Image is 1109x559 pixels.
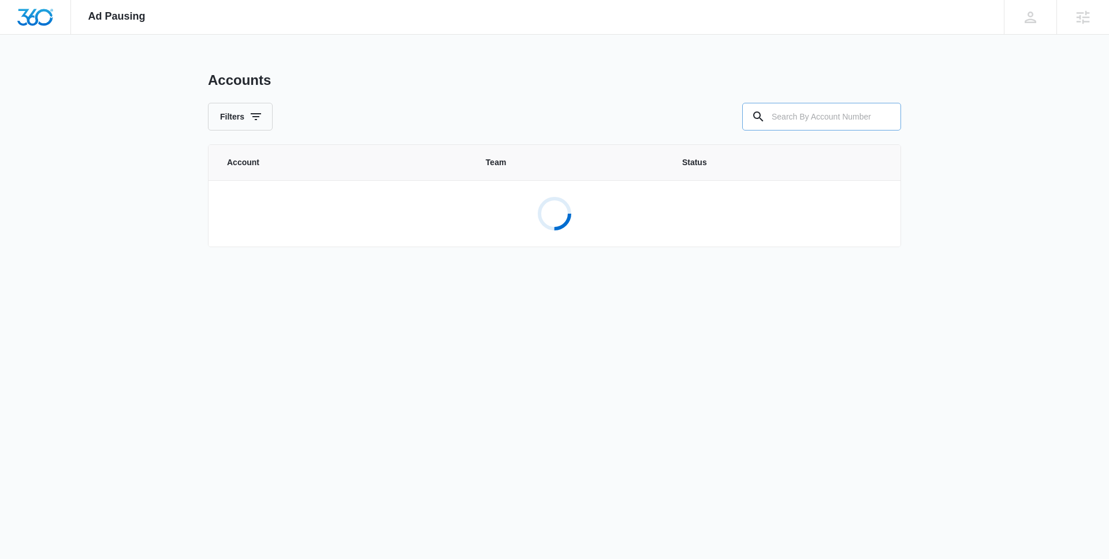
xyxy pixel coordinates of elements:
[227,156,458,169] span: Account
[486,156,654,169] span: Team
[208,72,271,89] h1: Accounts
[682,156,882,169] span: Status
[208,103,273,131] button: Filters
[742,103,901,131] input: Search By Account Number
[88,10,146,23] span: Ad Pausing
